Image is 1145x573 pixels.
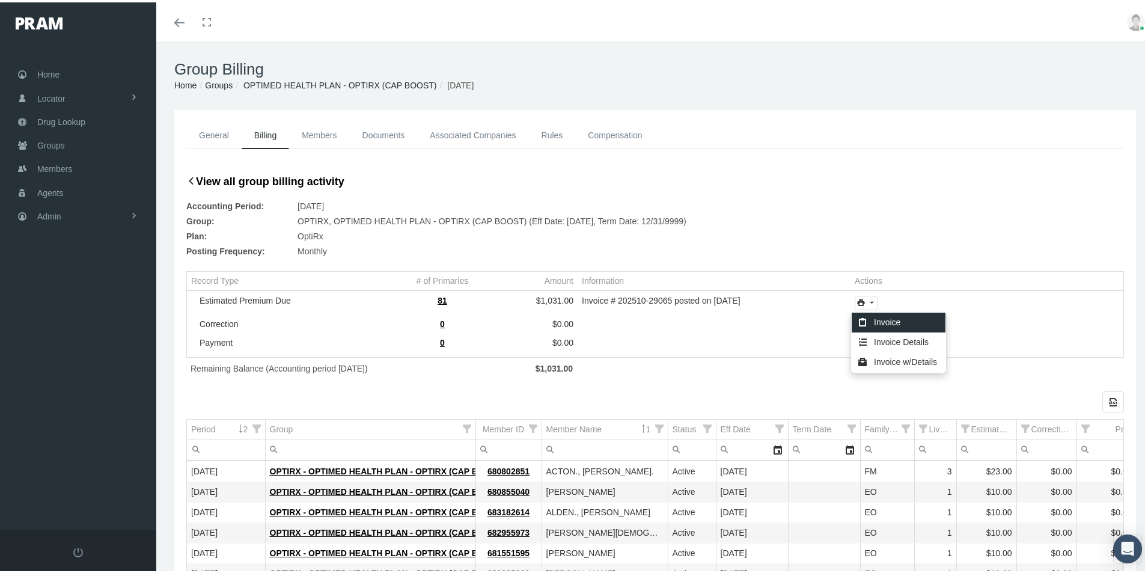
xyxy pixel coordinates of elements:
td: Filter cell [956,438,1016,458]
div: Group [270,421,293,433]
td: Column # of Primaries [397,269,487,288]
td: Column Status [668,417,716,438]
a: OPTIRX - OPTIMED HEALTH PLAN - OPTIRX (CAP BOOST) [270,526,505,535]
a: Billing [242,120,289,147]
div: Member Name [546,421,602,433]
td: Active [668,459,716,480]
div: $0.00 [1021,484,1072,495]
input: Filter cell [861,438,914,458]
input: Filter cell [957,438,1016,458]
input: Filter cell [789,438,840,458]
div: Lives Count [929,421,952,433]
div: Invoice [852,310,945,330]
div: # of Primaries [417,274,468,283]
td: Filter cell [542,438,668,458]
div: Invoice w/Details [852,350,945,370]
td: [PERSON_NAME][DEMOGRAPHIC_DATA] [542,521,668,541]
img: user-placeholder.jpg [1127,11,1145,29]
td: Filter cell [475,438,542,458]
td: [DATE] [716,480,788,500]
span: Show filter options for column 'Period' [252,422,261,431]
a: Documents [350,120,418,147]
span: Locator [37,85,66,108]
div: Member ID [483,421,524,433]
td: 1 [914,500,956,521]
span: Show filter options for column 'Corrections' [1021,422,1030,431]
td: Filter cell [716,438,788,458]
div: $10.00 [961,545,1012,557]
td: Column Family Type [860,417,914,438]
a: Groups [205,78,233,88]
td: Filter cell [668,438,716,458]
td: Column Amount [487,269,578,288]
a: Associated Companies [417,120,528,147]
div: $0.00 [1021,525,1072,536]
div: $10.00 [961,525,1012,536]
span: Show filter options for column 'Paid' [1081,422,1090,431]
a: Compensation [575,120,655,147]
span: Show filter options for column 'Eff Date' [775,422,784,431]
td: EO [860,500,914,521]
div: Invoice Details [852,330,945,350]
input: Filter cell [476,438,542,458]
td: Column Information [578,269,850,288]
span: 2 [243,422,250,432]
div: Family Type [865,421,900,433]
td: [PERSON_NAME] [542,541,668,562]
div: Amount [545,274,573,283]
td: ACTON., [PERSON_NAME]. [542,459,668,480]
input: Filter cell [187,438,265,458]
td: [DATE] [187,500,265,521]
div: Payment [200,336,393,345]
div: Tree list [186,269,1124,355]
td: Filter cell [265,438,475,458]
td: Column Lives Count [914,417,956,438]
a: OPTIRX - OPTIMED HEALTH PLAN - OPTIRX (CAP BOOST) [270,546,505,556]
span: Show filter options for column 'Status' [703,422,712,431]
div: $10.00 [961,484,1012,495]
td: Column Member ID [475,417,542,438]
div: $0.00 [1021,504,1072,516]
a: 680802851 [487,464,530,474]
span: 81 [438,293,447,303]
td: EO [860,541,914,562]
span: Show filter options for column 'Member ID' [529,422,537,431]
div: Information [582,274,624,283]
div: $0.00 [1021,464,1072,475]
td: Column Term Date [788,417,860,438]
a: OPTIRX - OPTIMED HEALTH PLAN - OPTIRX (CAP BOOST) [270,464,505,474]
span: $1,031.00 [536,361,573,371]
a: Home [174,78,197,88]
span: OPTIRX, OPTIMED HEALTH PLAN - OPTIRX (CAP BOOST) (Eff Date: [DATE], Term Date: 12/31/9999) [298,212,686,227]
a: OPTIMED HEALTH PLAN - OPTIRX (CAP BOOST) [243,78,437,88]
td: FM [860,459,914,480]
span: Show filter options for column 'Member Name' [655,422,664,431]
a: OPTIRX - OPTIMED HEALTH PLAN - OPTIRX (CAP BOOST) [270,485,505,494]
span: Plan: [186,227,292,242]
div: $0.00 [1081,464,1132,475]
div: $0.00 [492,336,573,345]
div: $0.00 [1081,545,1132,557]
span: Invoice # 202510-29065 posted on [DATE] [582,293,740,303]
td: [DATE] [716,500,788,521]
span: Agents [37,179,64,202]
div: print [855,293,878,308]
div: Term Date [793,421,832,433]
td: Active [668,541,716,562]
input: Filter cell [1077,438,1137,458]
div: $0.00 [1081,504,1132,516]
span: 0 [440,336,445,345]
td: Column Actions [850,269,1123,288]
span: Show filter options for column 'Family Type' [902,422,910,431]
td: EO [860,521,914,541]
td: Column Member Name [542,417,668,438]
span: Groups [37,132,65,155]
span: [DATE] [447,78,474,88]
td: 3 [914,459,956,480]
h1: Group Billing [174,58,1136,76]
span: Show filter options for column 'Group' [463,422,471,431]
span: Home [37,61,60,84]
td: [DATE] [187,459,265,480]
